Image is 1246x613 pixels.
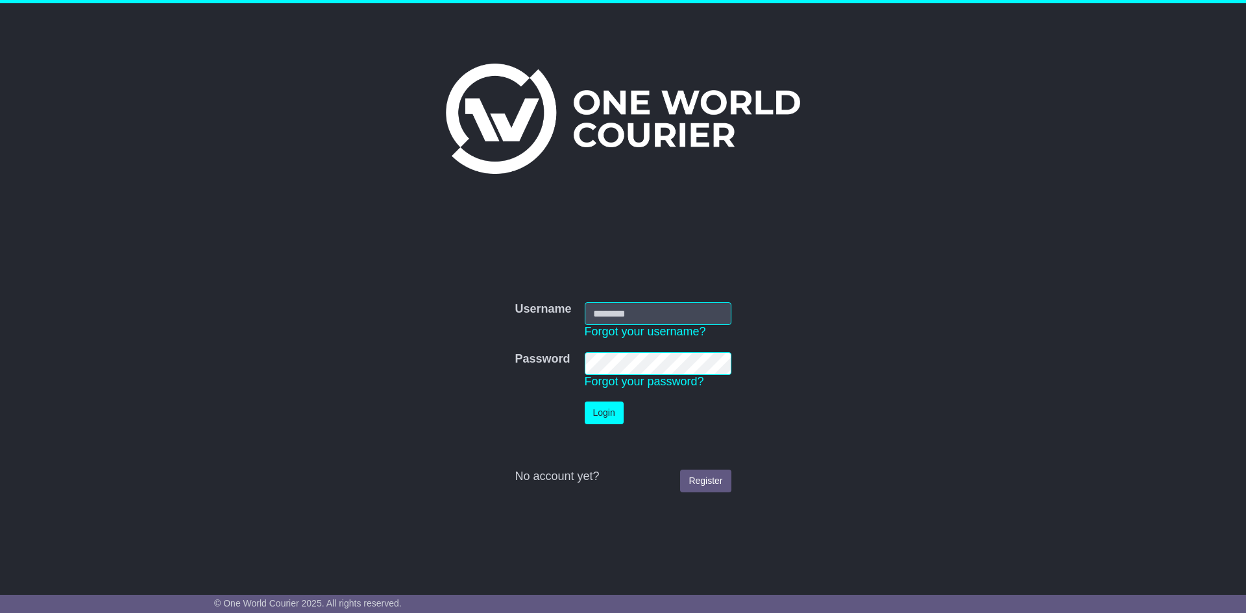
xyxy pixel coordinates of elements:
span: © One World Courier 2025. All rights reserved. [214,598,402,608]
a: Forgot your password? [585,375,704,388]
div: No account yet? [515,470,731,484]
a: Forgot your username? [585,325,706,338]
label: Password [515,352,570,367]
a: Register [680,470,731,492]
img: One World [446,64,800,174]
button: Login [585,402,624,424]
label: Username [515,302,571,317]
